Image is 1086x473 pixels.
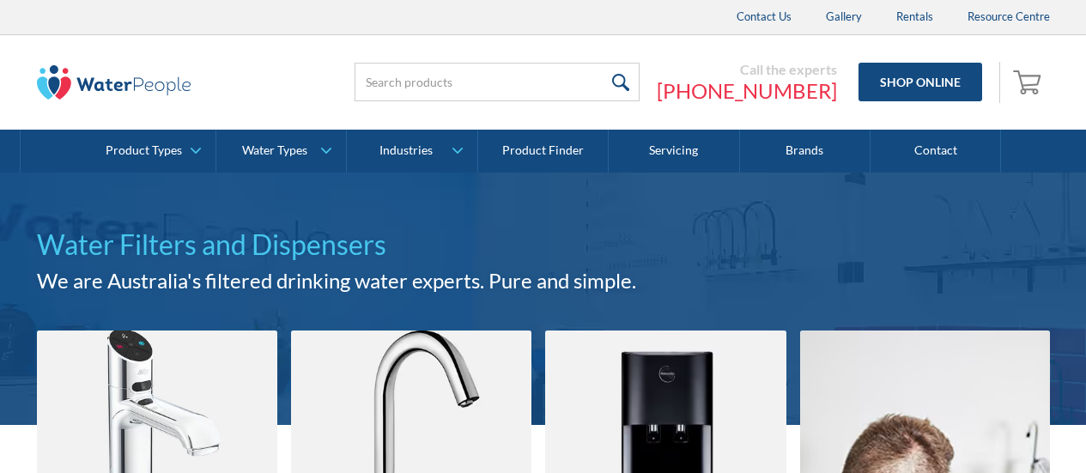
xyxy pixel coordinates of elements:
[478,130,609,173] a: Product Finder
[106,143,182,158] div: Product Types
[740,130,871,173] a: Brands
[347,130,476,173] a: Industries
[858,63,982,101] a: Shop Online
[871,130,1001,173] a: Contact
[37,65,191,100] img: The Water People
[216,130,346,173] a: Water Types
[86,130,215,173] a: Product Types
[1013,68,1046,95] img: shopping cart
[609,130,739,173] a: Servicing
[379,143,433,158] div: Industries
[355,63,640,101] input: Search products
[1009,62,1050,103] a: Open cart
[242,143,307,158] div: Water Types
[657,78,837,104] a: [PHONE_NUMBER]
[657,61,837,78] div: Call the experts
